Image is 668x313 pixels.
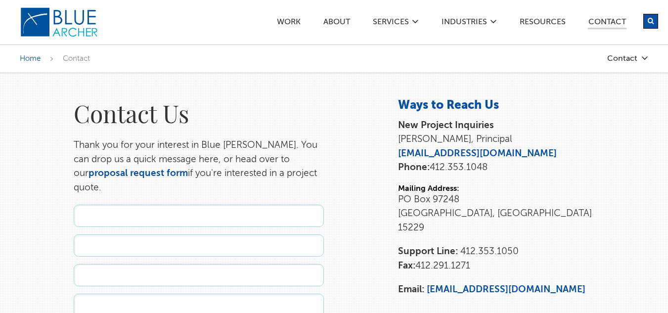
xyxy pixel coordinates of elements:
[276,18,301,29] a: Work
[398,119,594,175] p: [PERSON_NAME], Principal 412.353.1048
[398,285,424,294] strong: Email:
[398,149,557,158] a: [EMAIL_ADDRESS][DOMAIN_NAME]
[89,169,188,178] a: proposal request form
[398,193,594,235] p: PO Box 97248 [GEOGRAPHIC_DATA], [GEOGRAPHIC_DATA] 15229
[20,7,99,38] img: Blue Archer Logo
[588,18,626,29] a: Contact
[20,55,41,62] a: Home
[63,55,90,62] span: Contact
[323,18,351,29] a: ABOUT
[74,98,324,129] h1: Contact Us
[427,285,585,294] a: [EMAIL_ADDRESS][DOMAIN_NAME]
[74,138,324,195] p: Thank you for your interest in Blue [PERSON_NAME]. You can drop us a quick message here, or head ...
[398,261,415,270] strong: Fax:
[549,54,648,63] a: Contact
[460,247,519,256] span: 412.353.1050
[398,163,430,172] strong: Phone:
[398,185,459,193] strong: Mailing Address:
[398,121,494,130] strong: New Project Inquiries
[372,18,409,29] a: SERVICES
[398,247,458,256] strong: Support Line:
[519,18,566,29] a: Resources
[398,245,594,273] p: 412.291.1271
[398,98,594,114] h3: Ways to Reach Us
[441,18,488,29] a: Industries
